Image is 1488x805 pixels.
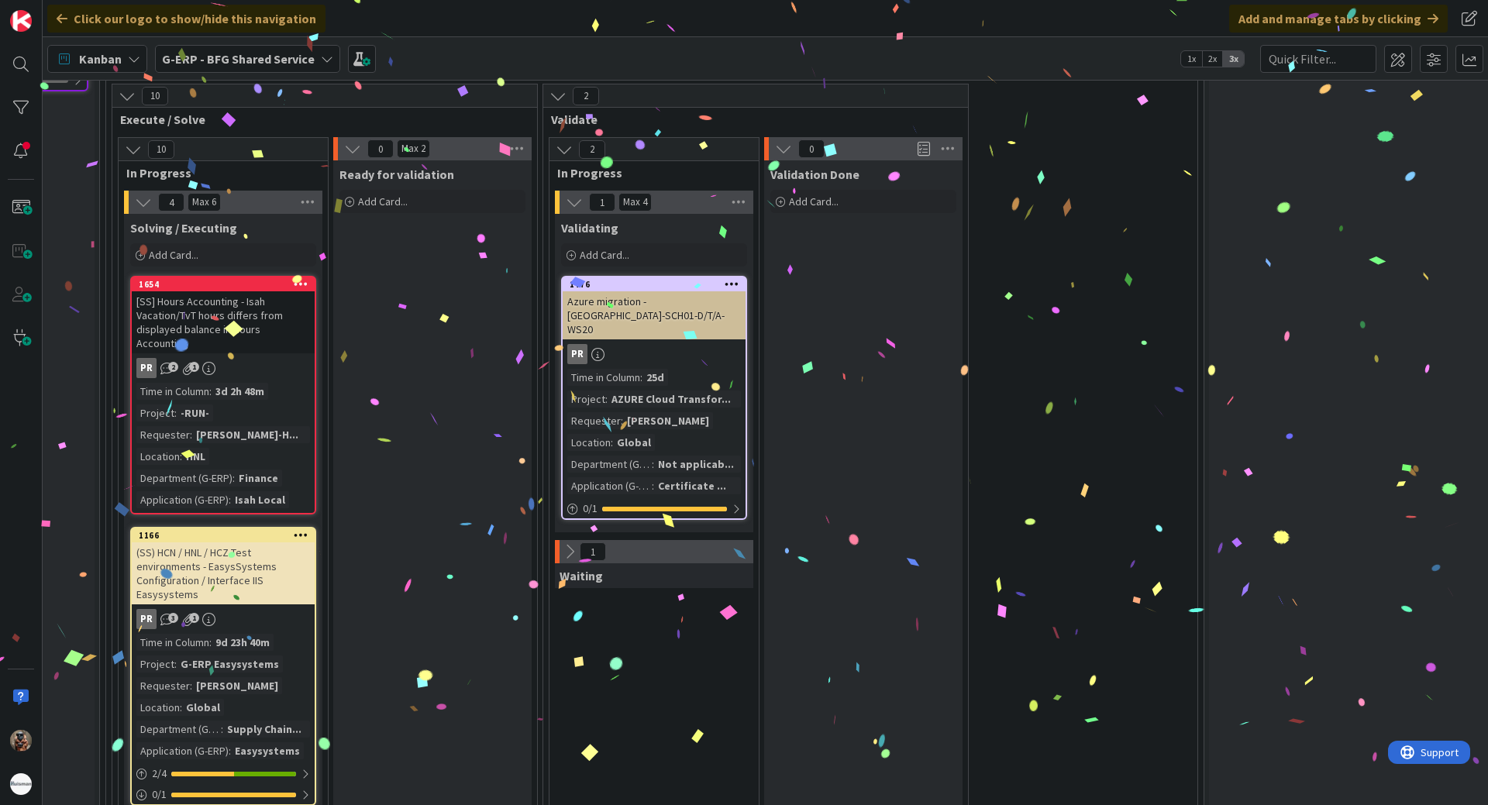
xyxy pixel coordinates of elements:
[132,785,315,804] div: 0/1
[136,358,157,378] div: PR
[142,87,168,105] span: 10
[192,198,216,206] div: Max 6
[33,2,71,21] span: Support
[212,383,268,400] div: 3d 2h 48m
[212,634,274,651] div: 9d 23h 40m
[10,773,32,795] img: avatar
[579,140,605,159] span: 2
[551,112,949,127] span: Validate
[605,390,608,408] span: :
[126,165,308,181] span: In Progress
[621,412,623,429] span: :
[563,344,746,364] div: PR
[608,390,735,408] div: AZURE Cloud Transfor...
[132,277,315,291] div: 1654
[798,139,825,158] span: 0
[177,404,213,421] div: -RUN-
[567,369,640,386] div: Time in Column
[567,344,587,364] div: PR
[613,434,655,451] div: Global
[168,362,178,372] span: 2
[168,613,178,623] span: 3
[10,10,32,32] img: Visit kanbanzone.com
[130,220,237,236] span: Solving / Executing
[132,528,315,604] div: 1166(SS) HCN / HNL / HCZ Test environments - EasysSystems Configuration / Interface IIS Easysystems
[10,730,32,752] img: VK
[229,742,231,759] span: :
[570,279,746,290] div: 1776
[177,655,283,673] div: G-ERP Easysystems
[148,140,174,159] span: 10
[190,426,192,443] span: :
[182,699,224,716] div: Global
[640,369,642,386] span: :
[221,721,223,738] span: :
[770,167,859,182] span: Validation Done
[229,491,231,508] span: :
[623,412,713,429] div: [PERSON_NAME]
[573,87,599,105] span: 2
[190,677,192,694] span: :
[563,499,746,518] div: 0/1
[182,448,209,465] div: HNL
[132,277,315,353] div: 1654[SS] Hours Accounting - Isah Vacation/TvT hours differs from displayed balance in Hours Accou...
[139,279,315,290] div: 1654
[567,390,605,408] div: Project
[580,542,606,561] span: 1
[339,167,454,182] span: Ready for validation
[192,426,302,443] div: [PERSON_NAME]-H...
[120,112,518,127] span: Execute / Solve
[231,742,304,759] div: Easysystems
[789,194,839,208] span: Add Card...
[162,51,315,67] b: G-ERP - BFG Shared Service
[235,470,282,487] div: Finance
[1223,51,1244,67] span: 3x
[136,404,174,421] div: Project
[1202,51,1223,67] span: 2x
[654,477,730,494] div: Certificate ...
[136,655,174,673] div: Project
[79,50,122,68] span: Kanban
[192,677,282,694] div: [PERSON_NAME]
[152,786,167,803] span: 0 / 1
[132,291,315,353] div: [SS] Hours Accounting - Isah Vacation/TvT hours differs from displayed balance in Hours Accounting
[652,456,654,473] span: :
[136,470,232,487] div: Department (G-ERP)
[189,613,199,623] span: 1
[139,530,315,541] div: 1166
[583,501,598,517] span: 0 / 1
[1181,51,1202,67] span: 1x
[174,655,177,673] span: :
[563,277,746,291] div: 1776
[180,699,182,716] span: :
[232,470,235,487] span: :
[136,426,190,443] div: Requester
[563,291,746,339] div: Azure migration - [GEOGRAPHIC_DATA]-SCH01-D/T/A-WS20
[132,528,315,542] div: 1166
[174,404,177,421] span: :
[623,198,647,206] div: Max 4
[136,742,229,759] div: Application (G-ERP)
[654,456,738,473] div: Not applicab...
[561,220,618,236] span: Validating
[136,448,180,465] div: Location
[563,277,746,339] div: 1776Azure migration - [GEOGRAPHIC_DATA]-SCH01-D/T/A-WS20
[567,412,621,429] div: Requester
[611,434,613,451] span: :
[136,491,229,508] div: Application (G-ERP)
[132,542,315,604] div: (SS) HCN / HNL / HCZ Test environments - EasysSystems Configuration / Interface IIS Easysystems
[580,248,629,262] span: Add Card...
[180,448,182,465] span: :
[567,456,652,473] div: Department (G-ERP)
[652,477,654,494] span: :
[231,491,289,508] div: Isah Local
[132,764,315,783] div: 2/4
[132,358,315,378] div: PR
[1260,45,1376,73] input: Quick Filter...
[152,765,167,782] span: 2 / 4
[136,383,209,400] div: Time in Column
[1229,5,1448,33] div: Add and manage tabs by clicking
[136,634,209,651] div: Time in Column
[136,677,190,694] div: Requester
[47,5,325,33] div: Click our logo to show/hide this navigation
